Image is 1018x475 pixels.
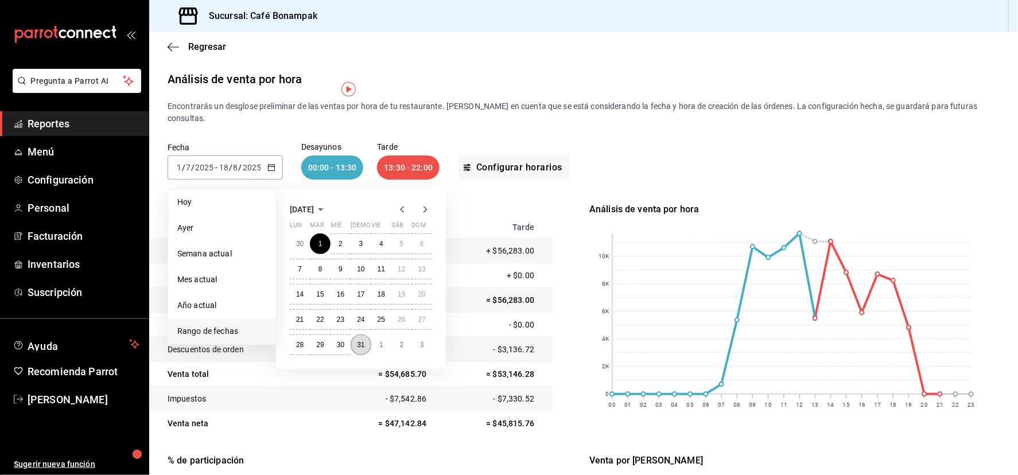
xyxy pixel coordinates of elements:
[316,316,324,324] abbr: 22 de julio de 2025
[351,233,371,254] button: 3 de julio de 2025
[640,402,647,408] text: 02
[188,41,226,52] span: Regresar
[310,259,330,279] button: 8 de julio de 2025
[398,290,405,298] abbr: 19 de julio de 2025
[339,240,343,248] abbr: 2 de julio de 2025
[351,259,371,279] button: 10 de julio de 2025
[391,259,411,279] button: 12 de julio de 2025
[418,290,426,298] abbr: 20 de julio de 2025
[13,69,141,93] button: Pregunta a Parrot AI
[177,196,266,208] span: Hoy
[749,402,756,408] text: 09
[953,402,959,408] text: 22
[378,316,385,324] abbr: 25 de julio de 2025
[219,163,229,172] input: --
[149,313,333,337] td: Descuentos de artículos
[318,240,323,248] abbr: 1 de julio de 2025
[298,265,302,273] abbr: 7 de julio de 2025
[371,221,380,233] abbr: viernes
[185,163,191,172] input: --
[433,263,553,288] td: + $0.00
[412,334,432,355] button: 3 de agosto de 2025
[331,284,351,305] button: 16 de julio de 2025
[177,248,266,260] span: Semana actual
[149,387,333,411] td: Impuestos
[149,239,333,263] td: Total artículos
[379,240,383,248] abbr: 4 de julio de 2025
[780,402,787,408] text: 11
[316,341,324,349] abbr: 29 de julio de 2025
[177,274,266,286] span: Mes actual
[624,402,631,408] text: 01
[168,454,571,468] div: % de participación
[8,83,141,95] a: Pregunta a Parrot AI
[718,402,725,408] text: 07
[296,290,304,298] abbr: 14 de julio de 2025
[28,364,139,379] span: Recomienda Parrot
[177,325,266,337] span: Rango de fechas
[399,240,403,248] abbr: 5 de julio de 2025
[796,402,803,408] text: 12
[734,402,741,408] text: 08
[603,281,610,287] text: 8K
[656,402,663,408] text: 03
[458,155,569,180] button: Configurar horarios
[351,334,371,355] button: 31 de julio de 2025
[296,316,304,324] abbr: 21 de julio de 2025
[377,143,440,151] p: Tarde
[215,163,217,172] span: -
[296,341,304,349] abbr: 28 de julio de 2025
[433,362,553,387] td: = $53,146.28
[603,309,610,315] text: 6K
[28,172,139,188] span: Configuración
[937,402,944,408] text: 21
[177,222,266,234] span: Ayer
[433,337,553,362] td: - $3,136.72
[391,334,411,355] button: 2 de agosto de 2025
[599,254,610,260] text: 10K
[371,284,391,305] button: 18 de julio de 2025
[875,402,881,408] text: 17
[433,239,553,263] td: + $56,283.00
[412,309,432,330] button: 27 de julio de 2025
[391,284,411,305] button: 19 de julio de 2025
[290,309,310,330] button: 21 de julio de 2025
[433,288,553,313] td: = $56,283.00
[371,309,391,330] button: 25 de julio de 2025
[290,233,310,254] button: 30 de junio de 2025
[890,402,897,408] text: 18
[351,221,418,233] abbr: jueves
[433,216,553,239] th: Tarde
[233,163,239,172] input: --
[14,458,139,470] span: Sugerir nueva función
[827,402,834,408] text: 14
[31,75,123,87] span: Pregunta a Parrot AI
[418,265,426,273] abbr: 13 de julio de 2025
[333,411,433,436] td: = $47,142.84
[391,309,411,330] button: 26 de julio de 2025
[290,334,310,355] button: 28 de julio de 2025
[398,316,405,324] abbr: 26 de julio de 2025
[339,265,343,273] abbr: 9 de julio de 2025
[603,336,610,342] text: 4K
[149,288,333,313] td: Venta bruta
[290,205,314,214] span: [DATE]
[420,341,424,349] abbr: 3 de agosto de 2025
[412,259,432,279] button: 13 de julio de 2025
[290,203,328,216] button: [DATE]
[149,411,333,436] td: Venta neta
[28,200,139,216] span: Personal
[28,228,139,244] span: Facturación
[331,259,351,279] button: 9 de julio de 2025
[331,309,351,330] button: 23 de julio de 2025
[296,240,304,248] abbr: 30 de junio de 2025
[149,362,333,387] td: Venta total
[331,233,351,254] button: 2 de julio de 2025
[310,233,330,254] button: 1 de julio de 2025
[351,309,371,330] button: 24 de julio de 2025
[433,387,553,411] td: - $7,330.52
[357,341,364,349] abbr: 31 de julio de 2025
[239,163,242,172] span: /
[606,391,609,398] text: 0
[168,144,283,152] label: Fecha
